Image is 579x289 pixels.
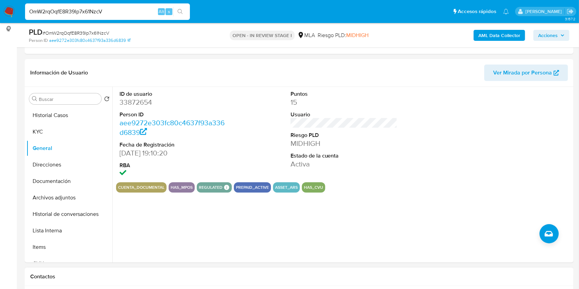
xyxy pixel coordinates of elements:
button: prepaid_active [236,186,269,189]
dt: RBA [120,162,227,169]
span: Accesos rápidos [458,8,496,15]
button: Lista Interna [26,222,112,239]
p: OPEN - IN REVIEW STAGE I [230,31,295,40]
button: Historial de conversaciones [26,206,112,222]
dd: [DATE] 19:10:20 [120,148,227,158]
button: has_mpos [171,186,193,189]
span: 3.157.2 [565,16,576,22]
button: AML Data Collector [474,30,525,41]
button: CVU [26,255,112,272]
span: MIDHIGH [346,31,368,39]
button: search-icon [173,7,187,16]
button: Volver al orden por defecto [104,96,110,104]
span: s [168,8,170,15]
dt: Fecha de Registración [120,141,227,149]
button: cuenta_documental [118,186,164,189]
dt: Puntos [291,90,398,98]
b: PLD [29,26,43,37]
a: aee9272e303fc80c4637f93a336d6839 [120,118,225,137]
div: MLA [297,32,315,39]
button: asset_ars [275,186,298,189]
span: # OmW2rqOqfE8R39lp7x61NzcV [43,30,109,36]
button: regulated [199,186,223,189]
button: Historial Casos [26,107,112,124]
p: julieta.rodriguez@mercadolibre.com [525,8,564,15]
h1: Información de Usuario [30,69,88,76]
button: Items [26,239,112,255]
h1: Contactos [30,273,568,280]
dt: Person ID [120,111,227,118]
button: General [26,140,112,157]
dd: Activa [291,159,398,169]
button: Ver Mirada por Persona [484,65,568,81]
button: Direcciones [26,157,112,173]
button: KYC [26,124,112,140]
button: Buscar [32,96,37,102]
button: Archivos adjuntos [26,189,112,206]
button: Documentación [26,173,112,189]
span: Acciones [538,30,558,41]
dd: 15 [291,97,398,107]
a: Salir [567,8,574,15]
dt: Riesgo PLD [291,131,398,139]
dd: MIDHIGH [291,139,398,148]
span: Ver Mirada por Persona [493,65,552,81]
a: Notificaciones [503,9,509,14]
dt: ID de usuario [120,90,227,98]
b: Person ID [29,37,48,44]
input: Buscar [39,96,99,102]
a: aee9272e303fc80c4637f93a336d6839 [49,37,130,44]
button: has_cvu [304,186,323,189]
button: Acciones [533,30,569,41]
span: Alt [159,8,164,15]
input: Buscar usuario o caso... [25,7,190,16]
dt: Usuario [291,111,398,118]
b: AML Data Collector [478,30,520,41]
span: Riesgo PLD: [318,32,368,39]
dt: Estado de la cuenta [291,152,398,160]
dd: 33872654 [120,97,227,107]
